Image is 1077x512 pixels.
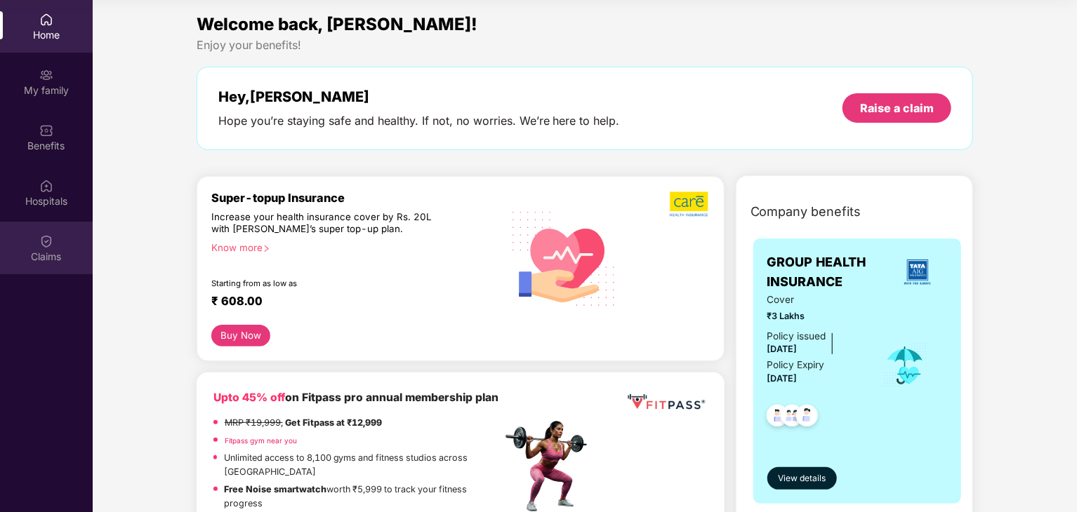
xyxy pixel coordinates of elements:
span: GROUP HEALTH INSURANCE [767,252,888,292]
div: Raise a claim [860,100,934,116]
button: Buy Now [211,325,271,346]
span: Welcome back, [PERSON_NAME]! [197,14,477,34]
div: Policy Expiry [767,358,825,372]
div: Hey, [PERSON_NAME] [218,88,620,105]
b: on Fitpass pro annual membership plan [213,391,498,404]
button: View details [767,467,837,490]
img: svg+xml;base64,PHN2ZyB4bWxucz0iaHR0cDovL3d3dy53My5vcmcvMjAwMC9zdmciIHdpZHRoPSI0OC45NDMiIGhlaWdodD... [760,400,795,435]
p: Unlimited access to 8,100 gyms and fitness studios across [GEOGRAPHIC_DATA] [224,451,502,479]
img: icon [883,342,928,389]
div: Increase your health insurance cover by Rs. 20L with [PERSON_NAME]’s super top-up plan. [211,211,442,236]
p: worth ₹5,999 to track your fitness progress [225,483,502,511]
b: Upto 45% off [213,391,285,404]
img: svg+xml;base64,PHN2ZyB4bWxucz0iaHR0cDovL3d3dy53My5vcmcvMjAwMC9zdmciIHhtbG5zOnhsaW5rPSJodHRwOi8vd3... [502,194,627,321]
img: svg+xml;base64,PHN2ZyB4bWxucz0iaHR0cDovL3d3dy53My5vcmcvMjAwMC9zdmciIHdpZHRoPSI0OC45MTUiIGhlaWdodD... [775,400,810,435]
span: right [263,245,270,252]
strong: Get Fitpass at ₹12,999 [285,417,382,428]
img: b5dec4f62d2307b9de63beb79f102df3.png [670,191,710,217]
img: insurerLogo [899,253,937,291]
span: [DATE] [767,373,798,384]
img: svg+xml;base64,PHN2ZyBpZD0iSG9tZSIgeG1sbnM9Imh0dHA6Ly93d3cudzMub3JnLzIwMDAvc3ZnIiB3aWR0aD0iMjAiIG... [39,13,53,27]
strong: Free Noise smartwatch [225,484,327,494]
img: svg+xml;base64,PHN2ZyB4bWxucz0iaHR0cDovL3d3dy53My5vcmcvMjAwMC9zdmciIHdpZHRoPSI0OC45NDMiIGhlaWdodD... [790,400,824,435]
img: svg+xml;base64,PHN2ZyBpZD0iSG9zcGl0YWxzIiB4bWxucz0iaHR0cDovL3d3dy53My5vcmcvMjAwMC9zdmciIHdpZHRoPS... [39,179,53,193]
img: svg+xml;base64,PHN2ZyBpZD0iQ2xhaW0iIHhtbG5zPSJodHRwOi8vd3d3LnczLm9yZy8yMDAwL3N2ZyIgd2lkdGg9IjIwIi... [39,234,53,248]
img: svg+xml;base64,PHN2ZyB3aWR0aD0iMjAiIGhlaWdodD0iMjAiIHZpZXdCb3g9IjAgMCAyMCAyMCIgZmlsbD0ibm9uZSIgeG... [39,68,53,82]
img: svg+xml;base64,PHN2ZyBpZD0iQmVuZWZpdHMiIHhtbG5zPSJodHRwOi8vd3d3LnczLm9yZy8yMDAwL3N2ZyIgd2lkdGg9Ij... [39,123,53,137]
span: Cover [767,292,864,307]
span: Company benefits [751,202,861,222]
div: ₹ 608.00 [211,294,488,311]
div: Policy issued [767,329,826,344]
img: fppp.png [625,389,707,415]
a: Fitpass gym near you [225,436,297,445]
span: View details [778,472,826,485]
div: Super-topup Insurance [211,191,502,205]
span: ₹3 Lakhs [767,309,864,323]
div: Enjoy your benefits! [197,38,974,53]
span: [DATE] [767,344,798,354]
div: Starting from as low as [211,278,442,288]
div: Know more [211,242,494,252]
del: MRP ₹19,999, [225,417,283,428]
div: Hope you’re staying safe and healthy. If not, no worries. We’re here to help. [218,114,620,128]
